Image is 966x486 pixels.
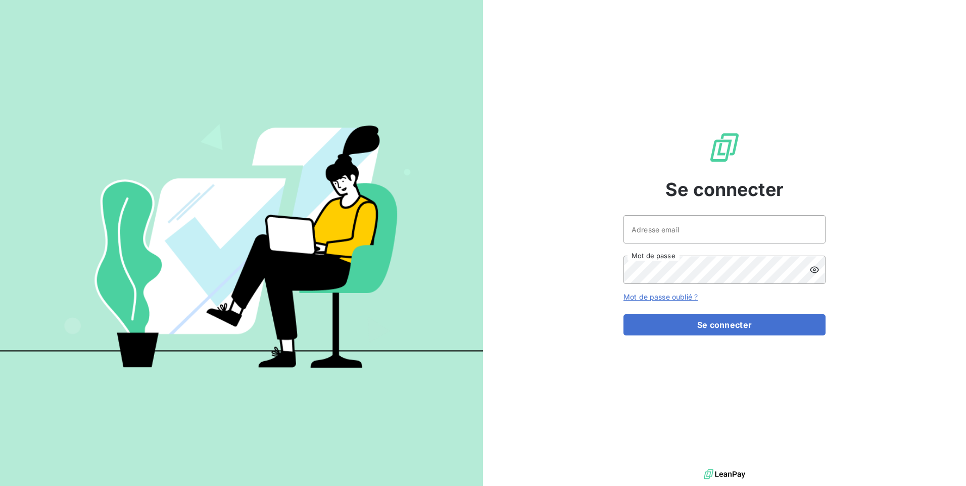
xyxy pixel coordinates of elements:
[708,131,741,164] img: Logo LeanPay
[665,176,784,203] span: Se connecter
[623,314,826,335] button: Se connecter
[623,293,698,301] a: Mot de passe oublié ?
[704,467,745,482] img: logo
[623,215,826,244] input: placeholder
